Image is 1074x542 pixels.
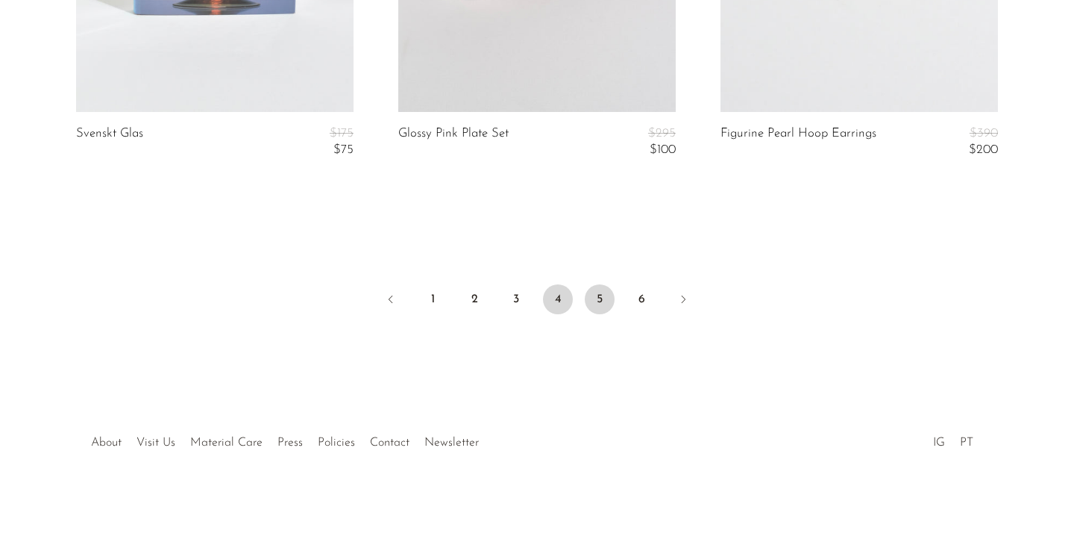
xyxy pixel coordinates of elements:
[330,127,354,140] span: $175
[970,127,998,140] span: $390
[543,284,573,314] span: 4
[459,284,489,314] a: 2
[626,284,656,314] a: 6
[585,284,615,314] a: 5
[648,127,676,140] span: $295
[376,284,406,317] a: Previous
[333,143,354,156] span: $75
[84,425,486,453] ul: Quick links
[136,437,175,449] a: Visit Us
[960,437,973,449] a: PT
[370,437,409,449] a: Contact
[190,437,263,449] a: Material Care
[933,437,945,449] a: IG
[501,284,531,314] a: 3
[969,143,998,156] span: $200
[418,284,447,314] a: 1
[91,437,122,449] a: About
[277,437,303,449] a: Press
[926,425,981,453] ul: Social Medias
[720,127,876,158] a: Figurine Pearl Hoop Earrings
[76,127,143,158] a: Svenskt Glas
[650,143,676,156] span: $100
[668,284,698,317] a: Next
[318,437,355,449] a: Policies
[398,127,509,158] a: Glossy Pink Plate Set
